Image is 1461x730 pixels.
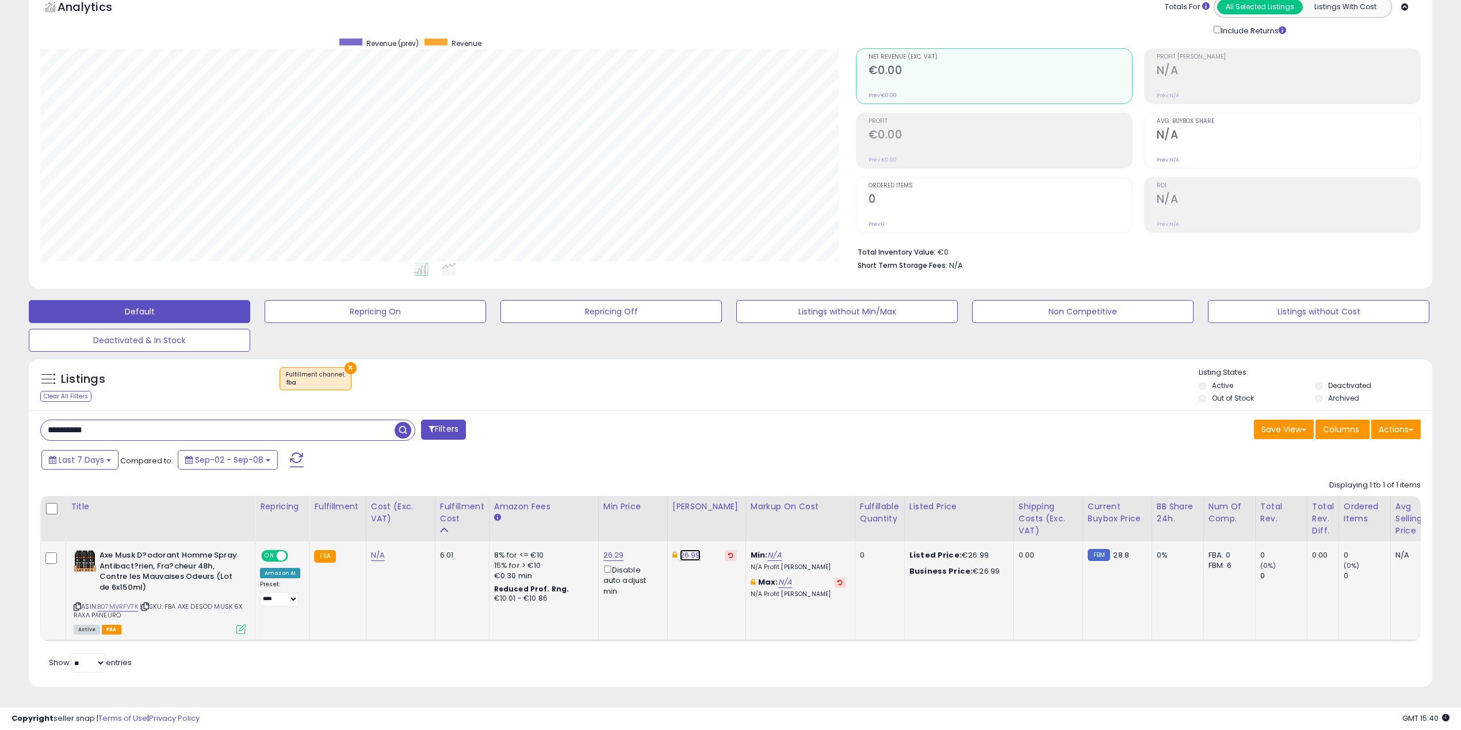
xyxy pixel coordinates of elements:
[49,657,132,668] span: Show: entries
[1312,550,1330,560] div: 0.00
[1208,300,1429,323] button: Listings without Cost
[494,550,590,560] div: 8% for <= €10
[1208,501,1250,525] div: Num of Comp.
[314,501,361,513] div: Fulfillment
[98,713,147,724] a: Terms of Use
[494,560,590,571] div: 15% for > €10
[869,64,1132,79] h2: €0.00
[909,566,973,577] b: Business Price:
[1157,221,1179,228] small: Prev: N/A
[869,193,1132,208] h2: 0
[909,550,1005,560] div: €26.99
[751,563,846,571] p: N/A Profit [PERSON_NAME]
[1208,560,1246,571] div: FBM: 6
[74,602,243,619] span: | SKU: FBA AXE DESOD MUSK 6X RAXA PANEURO
[120,455,173,466] span: Compared to:
[1212,393,1254,403] label: Out of Stock
[751,590,846,598] p: N/A Profit [PERSON_NAME]
[1402,713,1449,724] span: 2025-09-16 15:40 GMT
[100,550,239,595] b: Axe Musk D?odorant Homme Spray Antibact?rien, Fra?cheur 48h, Contre les Mauvaises Odeurs (Lot de ...
[494,501,594,513] div: Amazon Fees
[858,260,947,270] b: Short Term Storage Fees:
[262,551,277,561] span: ON
[97,602,138,612] a: B07MVRFV7K
[366,39,419,48] span: Revenue (prev)
[758,577,778,587] b: Max:
[1157,64,1420,79] h2: N/A
[1212,381,1233,390] label: Active
[71,501,250,513] div: Title
[778,577,792,588] a: N/A
[59,454,104,466] span: Last 7 Days
[1165,2,1210,13] div: Totals For
[494,584,569,594] b: Reduced Prof. Rng.
[41,450,118,470] button: Last 7 Days
[149,713,200,724] a: Privacy Policy
[500,300,722,323] button: Repricing Off
[286,370,345,387] span: Fulfillment channel :
[440,501,484,525] div: Fulfillment Cost
[1260,501,1302,525] div: Total Rev.
[40,391,91,402] div: Clear All Filters
[869,128,1132,144] h2: €0.00
[1157,118,1420,125] span: Avg. Buybox Share
[29,329,250,352] button: Deactivated & In Stock
[1254,420,1314,439] button: Save View
[1088,549,1110,561] small: FBM
[1328,393,1359,403] label: Archived
[751,501,850,513] div: Markup on Cost
[494,571,590,581] div: €0.30 min
[74,550,97,572] img: 51KBXtQP-HL._SL40_.jpg
[858,247,936,257] b: Total Inventory Value:
[494,513,501,523] small: Amazon Fees.
[314,550,335,563] small: FBA
[178,450,278,470] button: Sep-02 - Sep-08
[1395,550,1433,560] div: N/A
[1344,561,1360,570] small: (0%)
[972,300,1194,323] button: Non Competitive
[1019,501,1078,537] div: Shipping Costs (Exc. VAT)
[195,454,263,466] span: Sep-02 - Sep-08
[1260,571,1307,581] div: 0
[603,501,663,513] div: Min Price
[1344,550,1390,560] div: 0
[1344,501,1386,525] div: Ordered Items
[265,300,486,323] button: Repricing On
[452,39,481,48] span: Revenue
[1260,561,1276,570] small: (0%)
[767,550,781,561] a: N/A
[74,625,100,635] span: All listings currently available for purchase on Amazon
[1395,501,1437,537] div: Avg Selling Price
[909,501,1009,513] div: Listed Price
[1208,550,1246,560] div: FBA: 0
[12,713,200,724] div: seller snap | |
[260,568,300,578] div: Amazon AI
[858,244,1413,258] li: €0
[1157,92,1179,99] small: Prev: N/A
[869,183,1132,189] span: Ordered Items
[1157,54,1420,60] span: Profit [PERSON_NAME]
[1157,156,1179,163] small: Prev: N/A
[869,156,897,163] small: Prev: €0.00
[869,118,1132,125] span: Profit
[869,92,897,99] small: Prev: €0.00
[909,550,962,560] b: Listed Price:
[102,625,121,635] span: FBA
[860,550,896,560] div: 0
[1260,550,1307,560] div: 0
[12,713,53,724] strong: Copyright
[1312,501,1334,537] div: Total Rev. Diff.
[1371,420,1421,439] button: Actions
[1157,128,1420,144] h2: N/A
[1157,193,1420,208] h2: N/A
[29,300,250,323] button: Default
[1157,183,1420,189] span: ROI
[860,501,900,525] div: Fulfillable Quantity
[1323,424,1359,435] span: Columns
[345,362,357,374] button: ×
[949,260,963,271] span: N/A
[869,221,885,228] small: Prev: 0
[680,550,701,561] a: 26.99
[672,501,741,513] div: [PERSON_NAME]
[909,566,1005,577] div: €26.99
